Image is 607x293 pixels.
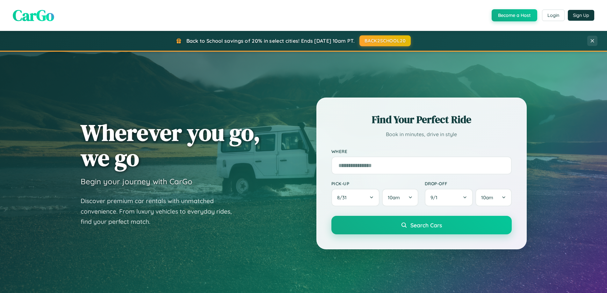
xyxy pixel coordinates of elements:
p: Book in minutes, drive in style [331,130,512,139]
span: CarGo [13,5,54,26]
button: 10am [475,189,511,206]
span: 10am [388,194,400,201]
button: 9/1 [425,189,473,206]
button: Sign Up [568,10,594,21]
button: 8/31 [331,189,380,206]
button: Become a Host [492,9,537,21]
label: Drop-off [425,181,512,186]
span: 8 / 31 [337,194,350,201]
p: Discover premium car rentals with unmatched convenience. From luxury vehicles to everyday rides, ... [81,196,240,227]
h3: Begin your journey with CarGo [81,177,192,186]
span: 10am [481,194,493,201]
h1: Wherever you go, we go [81,120,260,170]
button: 10am [382,189,418,206]
button: Login [542,10,565,21]
button: BACK2SCHOOL20 [359,35,411,46]
span: Search Cars [410,222,442,229]
label: Where [331,149,512,154]
label: Pick-up [331,181,418,186]
span: 9 / 1 [430,194,441,201]
h2: Find Your Perfect Ride [331,113,512,127]
span: Back to School savings of 20% in select cities! Ends [DATE] 10am PT. [186,38,355,44]
button: Search Cars [331,216,512,234]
